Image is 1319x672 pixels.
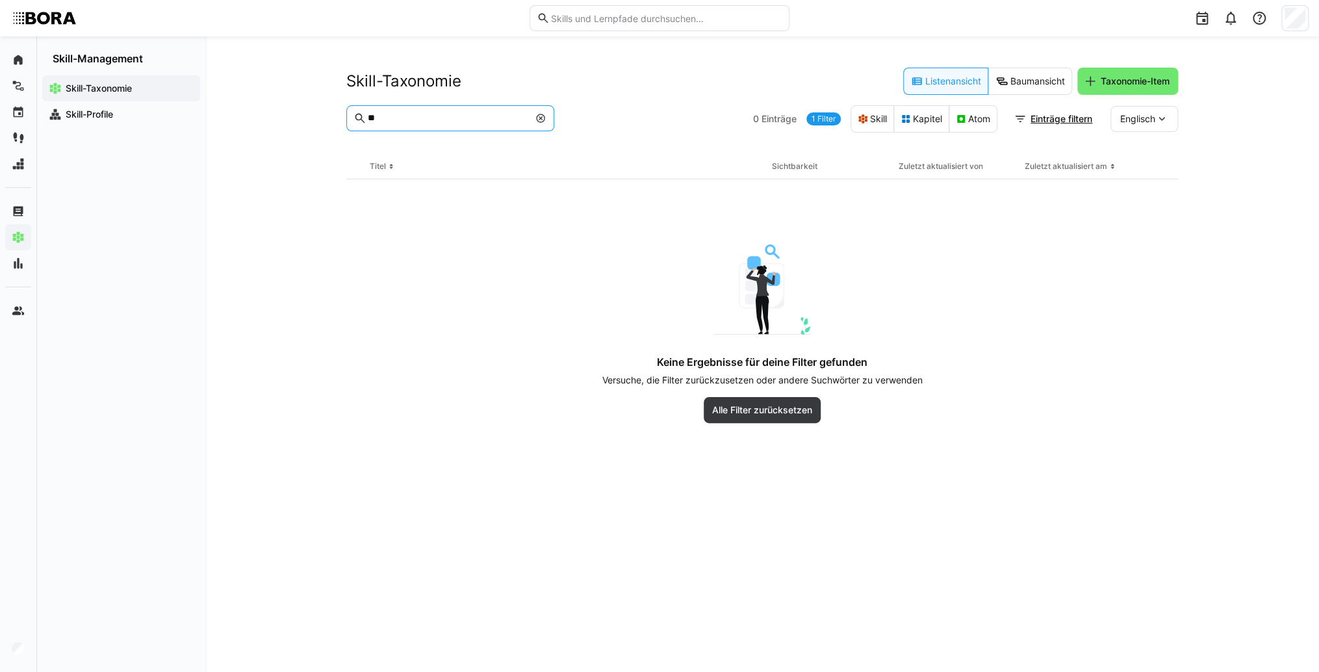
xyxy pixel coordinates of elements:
eds-button-option: Listenansicht [903,68,988,95]
div: Zuletzt aktualisiert von [898,161,982,172]
span: Taxonomie-Item [1099,75,1172,88]
eds-button-option: Skill [851,105,894,133]
eds-button-option: Baumansicht [988,68,1072,95]
div: Sichtbarkeit [772,161,817,172]
span: 0 [753,112,759,125]
div: Zuletzt aktualisiert am [1025,161,1107,172]
span: Einträge filtern [1029,112,1094,125]
h2: Skill-Taxonomie [346,71,461,91]
span: Einträge [762,112,797,125]
div: Titel [370,161,386,172]
button: Einträge filtern [1007,106,1101,132]
button: Alle Filter zurücksetzen [704,397,821,423]
eds-button-option: Atom [949,105,997,133]
button: Taxonomie-Item [1077,68,1178,95]
h4: Keine Ergebnisse für deine Filter gefunden [657,355,867,368]
p: Versuche, die Filter zurückzusetzen oder andere Suchwörter zu verwenden [602,374,923,387]
span: Englisch [1120,112,1155,125]
a: 1 Filter [806,112,841,125]
span: Alle Filter zurücksetzen [710,404,814,417]
input: Skills und Lernpfade durchsuchen… [550,12,782,24]
eds-button-option: Kapitel [893,105,949,133]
